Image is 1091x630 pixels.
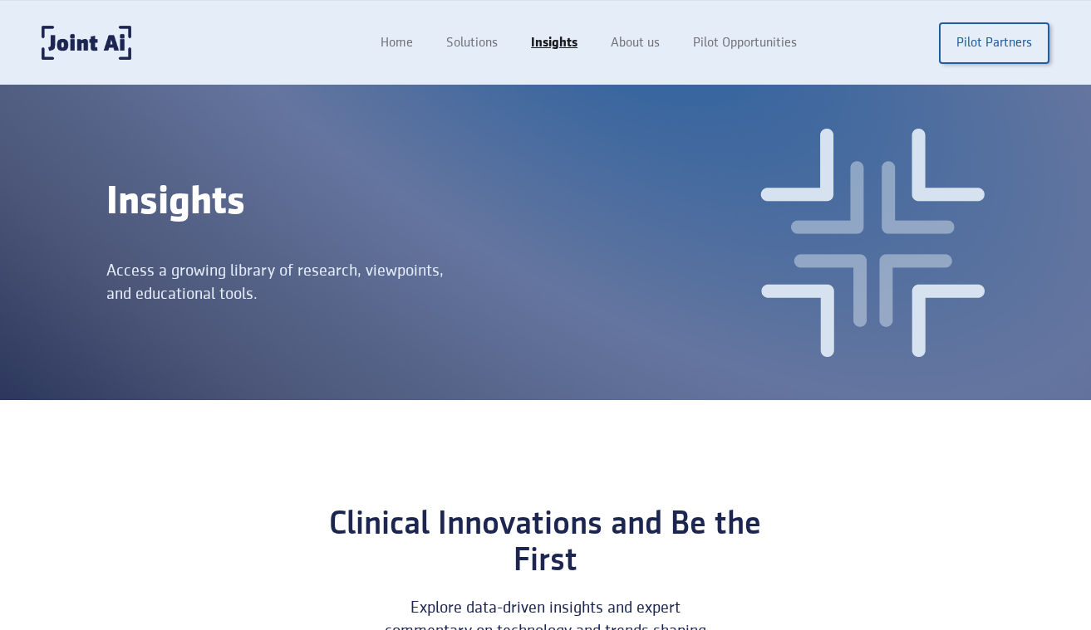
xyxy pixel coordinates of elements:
[298,506,794,579] div: Clinical Innovations and Be the First
[106,259,451,305] div: Access a growing library of research, viewpoints, and educational tools.
[106,179,599,226] div: Insights
[514,27,594,59] a: Insights
[364,27,430,59] a: Home
[594,27,676,59] a: About us
[676,27,813,59] a: Pilot Opportunities
[939,22,1049,64] a: Pilot Partners
[42,26,131,60] a: home
[430,27,514,59] a: Solutions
